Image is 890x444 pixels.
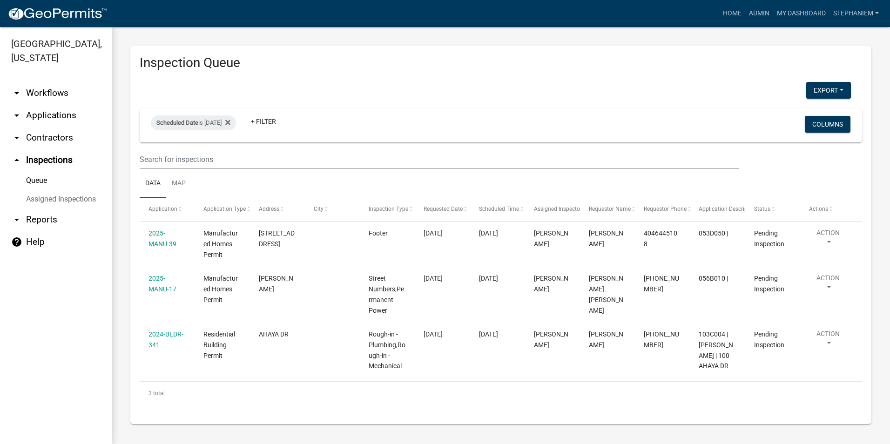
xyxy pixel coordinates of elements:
[140,382,862,405] div: 3 total
[11,110,22,121] i: arrow_drop_down
[809,329,847,352] button: Action
[479,228,516,239] div: [DATE]
[259,229,295,248] span: 252 TWILIGHT SHORES RD
[424,206,463,212] span: Requested Date
[369,229,388,237] span: Footer
[479,329,516,340] div: [DATE]
[148,275,176,293] a: 2025-MANU-17
[644,330,679,349] span: 404 353 3124
[479,206,519,212] span: Scheduled Time
[644,229,677,248] span: 4046445108
[699,275,728,282] span: 056B010 |
[243,113,283,130] a: + Filter
[140,198,195,221] datatable-header-cell: Application
[203,330,235,359] span: Residential Building Permit
[690,198,745,221] datatable-header-cell: Application Description
[424,275,443,282] span: 08/11/2025
[580,198,635,221] datatable-header-cell: Requestor Name
[534,275,568,293] span: Cedrick Moreland
[829,5,883,22] a: StephanieM
[589,275,623,314] span: Cedrick Moreland. TRACEY
[589,206,631,212] span: Requestor Name
[259,206,279,212] span: Address
[534,330,568,349] span: Cedrick Moreland
[805,116,850,133] button: Columns
[644,206,687,212] span: Requestor Phone
[754,229,784,248] span: Pending Inspection
[11,155,22,166] i: arrow_drop_up
[11,87,22,99] i: arrow_drop_down
[699,229,728,237] span: 053D050 |
[259,275,293,293] span: NAPIER RD
[140,150,739,169] input: Search for inspections
[140,55,862,71] h3: Inspection Queue
[809,228,847,251] button: Action
[151,115,236,130] div: is [DATE]
[11,214,22,225] i: arrow_drop_down
[148,206,177,212] span: Application
[699,330,733,370] span: 103C004 | GLEESON EAMONN P | 100 AHAYA DR
[415,198,470,221] datatable-header-cell: Requested Date
[806,82,851,99] button: Export
[314,206,324,212] span: City
[11,132,22,143] i: arrow_drop_down
[754,206,770,212] span: Status
[369,330,405,370] span: Rough-in - Plumbing,Rough-in - Mechanical
[166,169,191,199] a: Map
[809,273,847,296] button: Action
[635,198,690,221] datatable-header-cell: Requestor Phone
[745,198,800,221] datatable-header-cell: Status
[525,198,580,221] datatable-header-cell: Assigned Inspector
[369,275,404,314] span: Street Numbers,Permanent Power
[754,330,784,349] span: Pending Inspection
[534,206,582,212] span: Assigned Inspector
[195,198,249,221] datatable-header-cell: Application Type
[589,330,623,349] span: Eamon Gleeson
[699,206,757,212] span: Application Description
[424,229,443,237] span: 07/23/2025
[719,5,745,22] a: Home
[773,5,829,22] a: My Dashboard
[754,275,784,293] span: Pending Inspection
[203,229,238,258] span: Manufactured Homes Permit
[424,330,443,338] span: 08/11/2025
[140,169,166,199] a: Data
[249,198,304,221] datatable-header-cell: Address
[809,206,828,212] span: Actions
[203,275,238,303] span: Manufactured Homes Permit
[589,229,623,248] span: Mike Durden
[259,330,289,338] span: AHAYA DR
[745,5,773,22] a: Admin
[360,198,415,221] datatable-header-cell: Inspection Type
[148,229,176,248] a: 2025-MANU-39
[156,119,198,126] span: Scheduled Date
[800,198,855,221] datatable-header-cell: Actions
[148,330,183,349] a: 2024-BLDR-341
[644,275,679,293] span: 478 233 4962
[470,198,525,221] datatable-header-cell: Scheduled Time
[305,198,360,221] datatable-header-cell: City
[479,273,516,284] div: [DATE]
[11,236,22,248] i: help
[369,206,408,212] span: Inspection Type
[534,229,568,248] span: Cedrick Moreland
[203,206,246,212] span: Application Type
